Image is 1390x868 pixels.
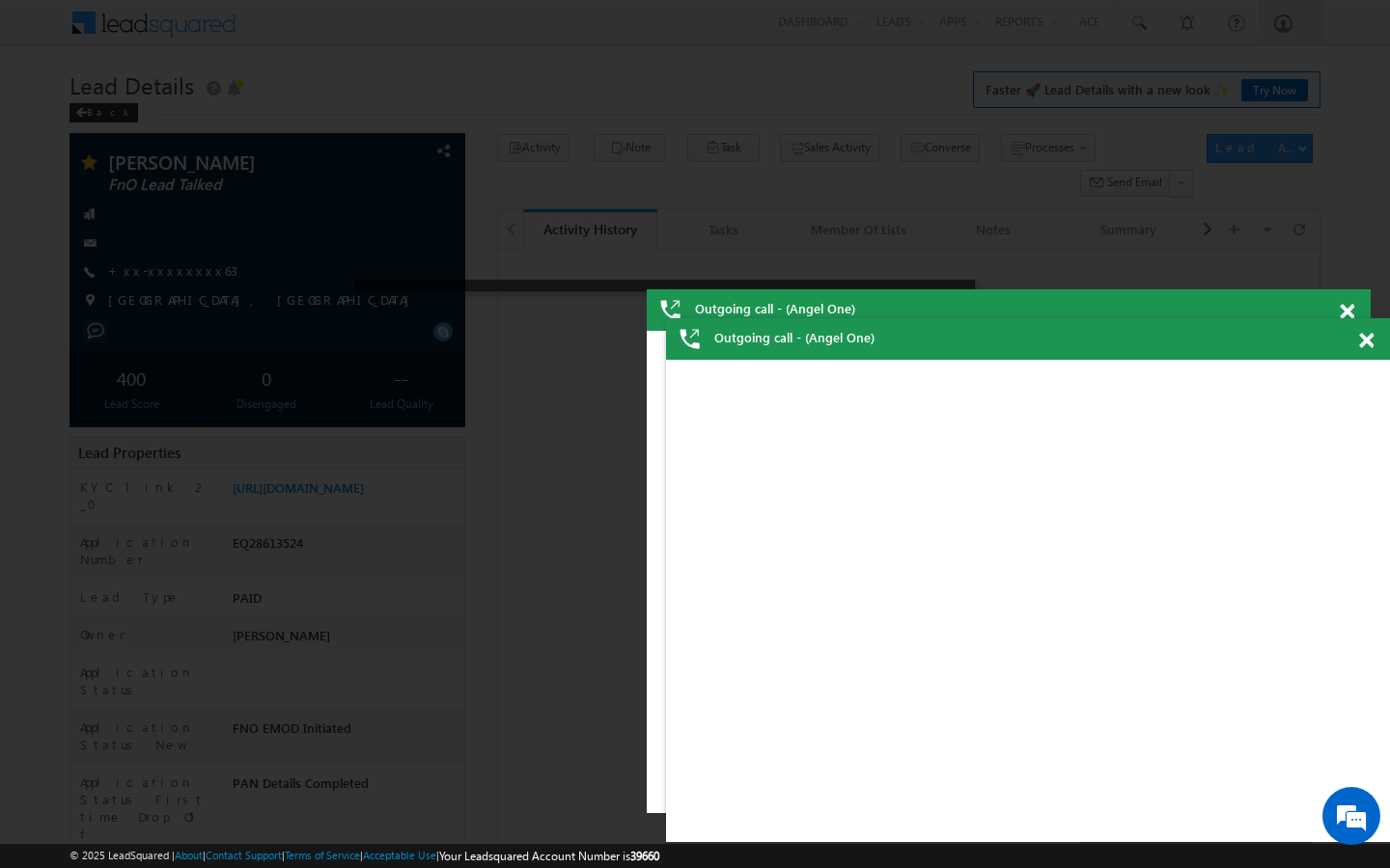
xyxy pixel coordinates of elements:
[69,847,659,865] span: © 2025 LeadSquared | | | | |
[285,849,360,861] a: Terms of Service
[439,849,659,863] span: Your Leadsquared Account Number is
[206,849,282,861] a: Contact Support
[695,300,855,317] span: Outgoing call - (Angel One)
[714,329,875,346] span: Outgoing call - (Angel One)
[175,849,203,861] a: About
[630,849,659,863] span: 39660
[363,849,436,861] a: Acceptable Use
